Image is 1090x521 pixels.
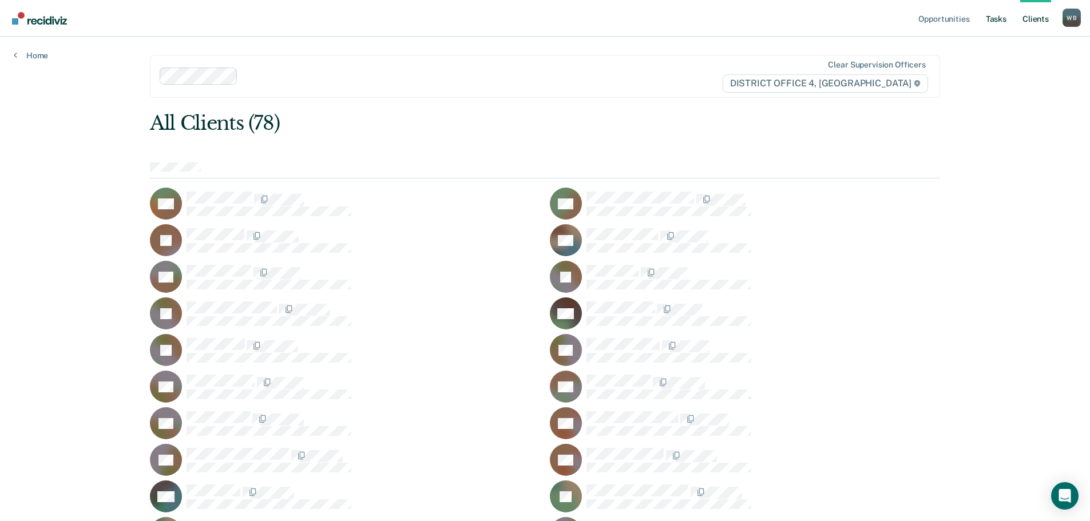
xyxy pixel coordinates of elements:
div: All Clients (78) [150,112,782,135]
span: DISTRICT OFFICE 4, [GEOGRAPHIC_DATA] [723,74,928,93]
a: Home [14,50,48,61]
div: W B [1063,9,1081,27]
div: Open Intercom Messenger [1051,482,1079,510]
div: Clear supervision officers [828,60,925,70]
img: Recidiviz [12,12,67,25]
button: Profile dropdown button [1063,9,1081,27]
